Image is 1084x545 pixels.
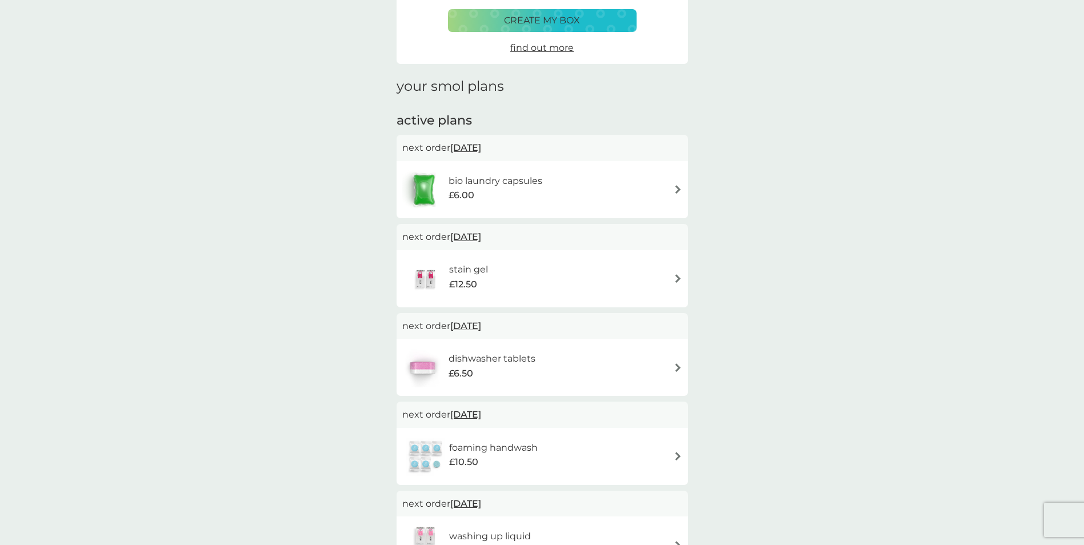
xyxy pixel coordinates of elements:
[449,351,535,366] h6: dishwasher tablets
[504,13,580,28] p: create my box
[402,319,682,334] p: next order
[397,112,688,130] h2: active plans
[402,347,442,387] img: dishwasher tablets
[449,277,477,292] span: £12.50
[402,141,682,155] p: next order
[449,440,538,455] h6: foaming handwash
[402,170,446,210] img: bio laundry capsules
[449,366,473,381] span: £6.50
[449,188,474,203] span: £6.00
[448,9,637,32] button: create my box
[402,230,682,245] p: next order
[402,436,449,476] img: foaming handwash
[449,455,478,470] span: £10.50
[510,42,574,53] span: find out more
[449,529,531,544] h6: washing up liquid
[449,174,542,189] h6: bio laundry capsules
[674,185,682,194] img: arrow right
[674,452,682,460] img: arrow right
[674,274,682,283] img: arrow right
[510,41,574,55] a: find out more
[450,315,481,337] span: [DATE]
[450,226,481,248] span: [DATE]
[450,492,481,515] span: [DATE]
[402,259,449,299] img: stain gel
[674,363,682,372] img: arrow right
[402,496,682,511] p: next order
[450,403,481,426] span: [DATE]
[397,78,688,95] h1: your smol plans
[402,407,682,422] p: next order
[449,262,488,277] h6: stain gel
[450,137,481,159] span: [DATE]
